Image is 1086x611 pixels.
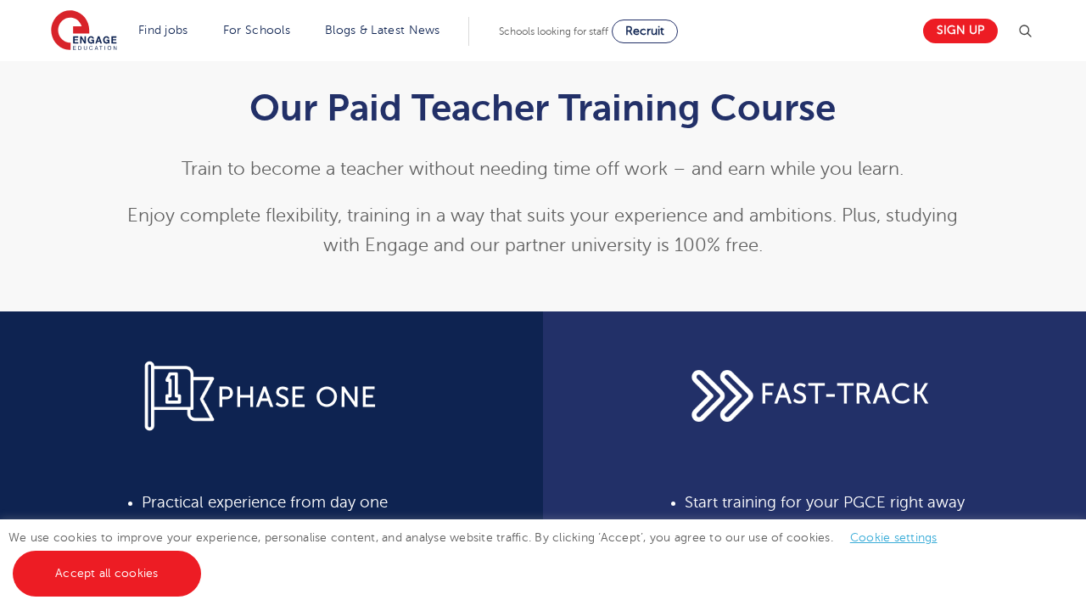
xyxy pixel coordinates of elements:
span: Train to become a teacher without needing time off work – and earn while you learn. [182,159,904,179]
a: For Schools [223,24,290,36]
span: Enjoy complete flexibility, training in a way that suits your experience and ambitions. Plus, stu... [127,205,958,255]
span: Schools looking for staff [499,25,608,37]
span: Practical experience from day one [142,494,388,511]
span: FAST-TRACK [760,379,929,409]
a: Accept all cookies [13,551,201,597]
span: PHASE ONE [217,383,378,412]
span: Start training for your PGCE right away [685,494,965,511]
a: Recruit [612,20,678,43]
a: Sign up [923,19,998,43]
a: Cookie settings [850,531,938,544]
a: Blogs & Latest News [325,24,440,36]
span: Recruit [625,25,664,37]
img: Engage Education [51,10,117,53]
h1: Our Paid Teacher Training Course [127,87,960,129]
span: We use cookies to improve your experience, personalise content, and analyse website traffic. By c... [8,531,954,580]
a: Find jobs [138,24,188,36]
